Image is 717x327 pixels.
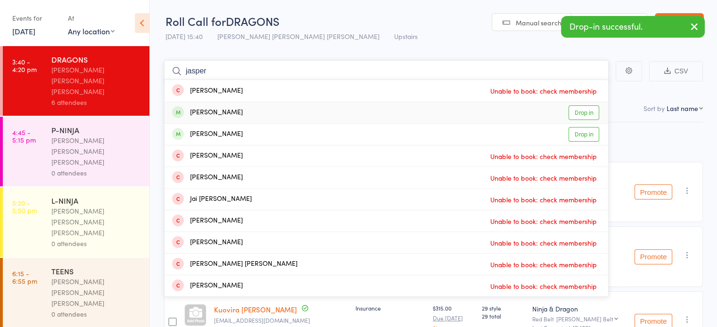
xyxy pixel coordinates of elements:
[488,171,599,185] span: Unable to book: check membership
[172,86,243,96] div: [PERSON_NAME]
[516,18,561,27] span: Manual search
[172,172,243,183] div: [PERSON_NAME]
[172,194,252,205] div: Jai [PERSON_NAME]
[51,64,141,97] div: [PERSON_NAME] [PERSON_NAME] [PERSON_NAME]
[172,259,297,270] div: [PERSON_NAME] [PERSON_NAME]
[172,280,243,291] div: [PERSON_NAME]
[165,32,203,41] span: [DATE] 15:40
[643,104,665,113] label: Sort by
[172,129,243,140] div: [PERSON_NAME]
[164,60,609,82] input: Search by name
[214,304,297,314] a: Kuovira [PERSON_NAME]
[649,61,703,81] button: CSV
[355,304,425,312] div: Insurance
[488,236,599,250] span: Unable to book: check membership
[556,316,613,322] div: [PERSON_NAME] Belt
[51,125,141,135] div: P-NINJA
[217,32,379,41] span: [PERSON_NAME] [PERSON_NAME] [PERSON_NAME]
[394,32,418,41] span: Upstairs
[667,104,698,113] div: Last name
[51,206,141,238] div: [PERSON_NAME] [PERSON_NAME] [PERSON_NAME]
[172,215,243,226] div: [PERSON_NAME]
[433,315,474,321] small: Due [DATE]
[172,237,243,248] div: [PERSON_NAME]
[482,312,525,320] span: 29 total
[561,16,705,38] div: Drop-in successful.
[51,276,141,309] div: [PERSON_NAME] [PERSON_NAME] [PERSON_NAME]
[569,127,599,142] a: Drop in
[51,135,141,167] div: [PERSON_NAME] [PERSON_NAME] [PERSON_NAME]
[12,26,35,36] a: [DATE]
[488,214,599,228] span: Unable to book: check membership
[482,304,525,312] span: 29 style
[569,105,599,120] a: Drop in
[488,279,599,293] span: Unable to book: check membership
[3,117,149,186] a: 4:45 -5:15 pmP-NINJA[PERSON_NAME] [PERSON_NAME] [PERSON_NAME]0 attendees
[532,316,627,322] div: Red Belt
[532,304,627,313] div: Ninja & Dragon
[51,238,141,249] div: 0 attendees
[12,10,58,26] div: Events for
[3,187,149,257] a: 5:20 -5:50 pmL-NINJA[PERSON_NAME] [PERSON_NAME] [PERSON_NAME]0 attendees
[68,26,115,36] div: Any location
[51,54,141,64] div: DRAGONS
[172,107,243,118] div: [PERSON_NAME]
[488,84,599,98] span: Unable to book: check membership
[12,199,37,214] time: 5:20 - 5:50 pm
[12,128,36,144] time: 4:45 - 5:15 pm
[51,167,141,178] div: 0 attendees
[3,46,149,116] a: 3:40 -4:20 pmDRAGONS[PERSON_NAME] [PERSON_NAME] [PERSON_NAME]6 attendees
[51,195,141,206] div: L-NINJA
[51,309,141,319] div: 0 attendees
[12,58,37,73] time: 3:40 - 4:20 pm
[172,151,243,161] div: [PERSON_NAME]
[226,13,280,29] span: DRAGONS
[12,270,37,285] time: 6:15 - 6:55 pm
[655,13,704,32] a: Exit roll call
[635,249,672,264] button: Promote
[165,13,226,29] span: Roll Call for
[51,97,141,108] div: 6 attendees
[635,184,672,199] button: Promote
[68,10,115,26] div: At
[488,149,599,163] span: Unable to book: check membership
[488,192,599,207] span: Unable to book: check membership
[51,266,141,276] div: TEENS
[214,317,348,324] small: mailkiran21@gmail.com
[488,257,599,271] span: Unable to book: check membership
